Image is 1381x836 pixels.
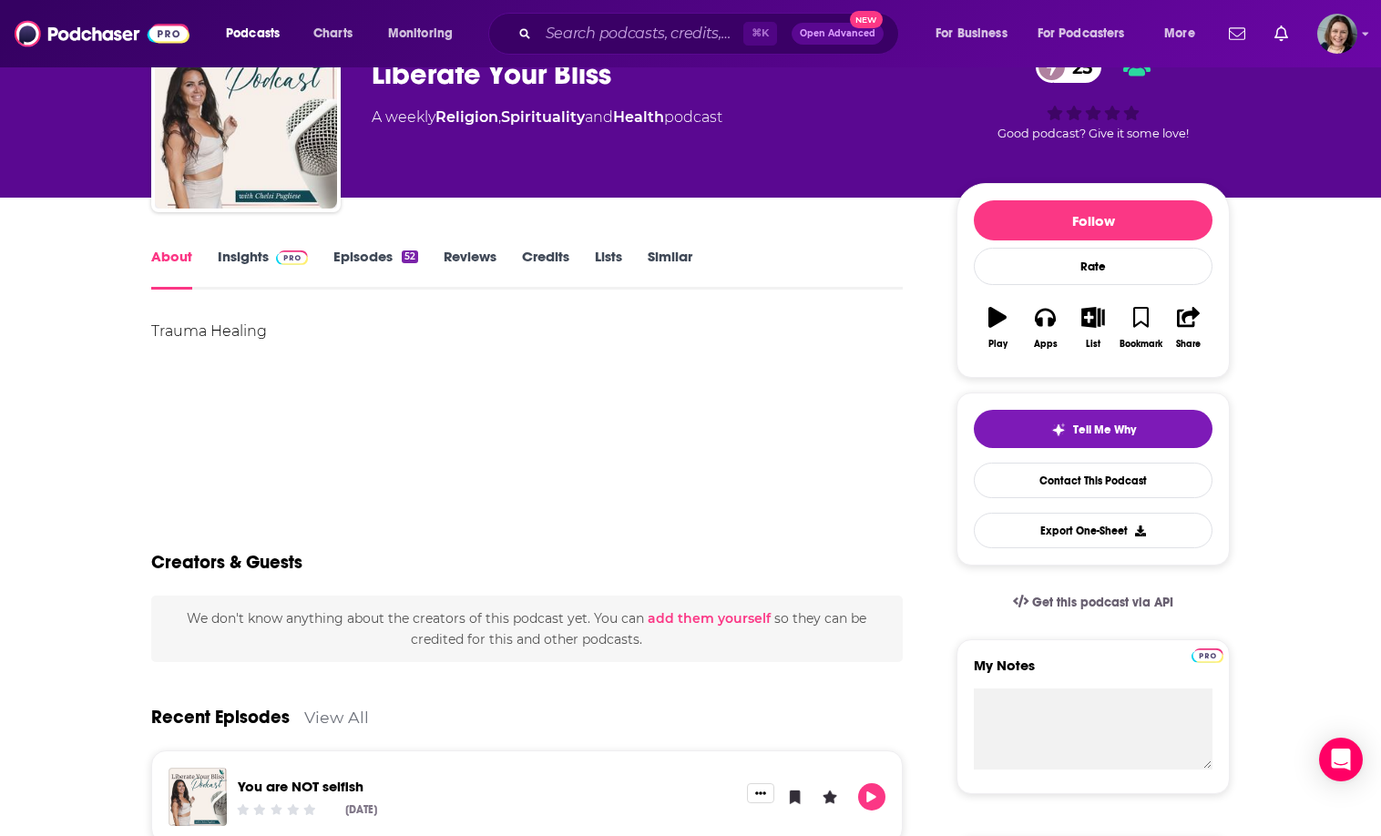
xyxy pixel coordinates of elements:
a: Reviews [444,248,496,290]
button: Play [858,783,885,811]
button: Play [974,295,1021,361]
a: Show notifications dropdown [1267,18,1295,49]
a: View All [304,708,369,727]
button: open menu [1151,19,1218,48]
div: A weekly podcast [372,107,722,128]
img: Liberate Your Bliss [155,26,337,209]
div: Rate [974,248,1212,285]
button: open menu [1026,19,1151,48]
div: Trauma Healing [151,319,903,344]
img: Podchaser Pro [1192,648,1223,663]
span: Tell Me Why [1073,423,1136,437]
button: add them yourself [648,611,771,626]
span: and [585,108,613,126]
span: More [1164,21,1195,46]
a: Credits [522,248,569,290]
span: , [498,108,501,126]
div: List [1086,339,1100,350]
button: Leave a Rating [816,783,844,811]
span: New [850,11,883,28]
span: Charts [313,21,353,46]
button: Share [1165,295,1212,361]
span: Good podcast? Give it some love! [997,127,1189,140]
button: open menu [923,19,1030,48]
button: open menu [213,19,303,48]
a: Episodes52 [333,248,418,290]
img: tell me why sparkle [1051,423,1066,437]
a: Religion [435,108,498,126]
button: Show More Button [747,783,774,803]
a: Charts [302,19,363,48]
div: Bookmark [1120,339,1162,350]
span: We don't know anything about the creators of this podcast yet . You can so they can be credited f... [187,610,866,647]
div: Open Intercom Messenger [1319,738,1363,781]
div: Apps [1034,339,1058,350]
a: Pro website [1192,646,1223,663]
a: Contact This Podcast [974,463,1212,498]
button: tell me why sparkleTell Me Why [974,410,1212,448]
span: For Podcasters [1038,21,1125,46]
a: InsightsPodchaser Pro [218,248,308,290]
a: Lists [595,248,622,290]
button: Show profile menu [1317,14,1357,54]
button: Bookmark [1117,295,1164,361]
img: User Profile [1317,14,1357,54]
input: Search podcasts, credits, & more... [538,19,743,48]
div: [DATE] [345,803,377,816]
a: Spirituality [501,108,585,126]
img: You are NOT selfish [169,768,227,826]
button: List [1069,295,1117,361]
button: Apps [1021,295,1069,361]
div: 52 [402,250,418,263]
div: 25Good podcast? Give it some love! [956,39,1230,152]
button: Open AdvancedNew [792,23,884,45]
button: open menu [375,19,476,48]
a: Get this podcast via API [998,580,1188,625]
label: My Notes [974,657,1212,688]
a: Health [613,108,664,126]
button: Export One-Sheet [974,513,1212,548]
span: Podcasts [226,21,280,46]
img: Podchaser - Follow, Share and Rate Podcasts [15,16,189,51]
h2: Creators & Guests [151,551,302,574]
a: Show notifications dropdown [1222,18,1253,49]
div: Play [988,339,1008,350]
span: Get this podcast via API [1032,595,1173,610]
span: Open Advanced [800,29,875,38]
a: About [151,248,192,290]
span: Monitoring [388,21,453,46]
div: Search podcasts, credits, & more... [506,13,916,55]
button: Bookmark Episode [782,783,809,811]
button: Follow [974,200,1212,240]
a: You are NOT selfish [238,778,363,795]
img: Podchaser Pro [276,250,308,265]
span: For Business [936,21,1008,46]
a: Similar [648,248,692,290]
div: Share [1176,339,1201,350]
a: Recent Episodes [151,706,290,729]
span: Logged in as micglogovac [1317,14,1357,54]
span: ⌘ K [743,22,777,46]
div: Community Rating: 0 out of 5 [235,802,318,816]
